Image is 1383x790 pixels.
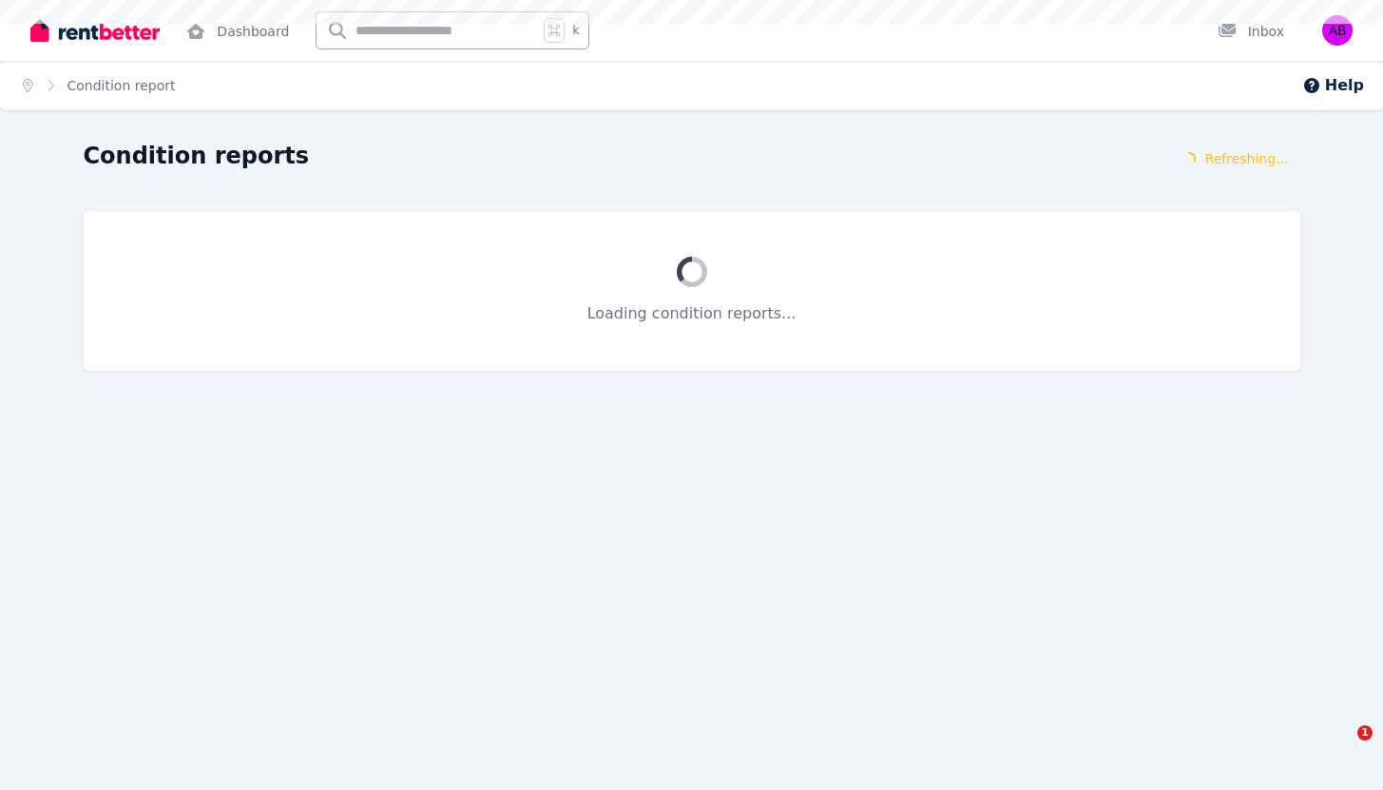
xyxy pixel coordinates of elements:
[129,302,1255,325] p: Loading condition reports...
[67,76,176,95] span: Condition report
[1205,149,1289,168] span: Refreshing...
[1357,725,1373,741] span: 1
[572,23,579,38] span: k
[1302,74,1364,97] button: Help
[30,16,160,45] img: RentBetter
[1322,15,1353,46] img: Amrithnath Sreedevi Babu
[1218,22,1284,41] div: Inbox
[1318,725,1364,771] iframe: Intercom live chat
[84,141,310,171] h1: Condition reports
